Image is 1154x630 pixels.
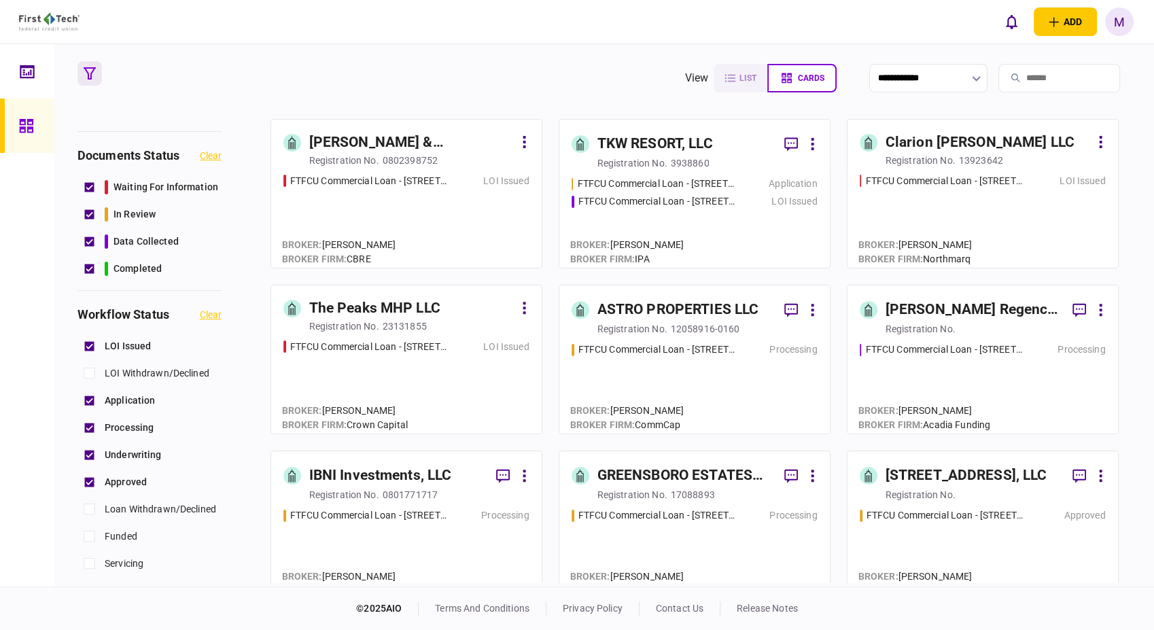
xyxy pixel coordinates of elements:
h3: workflow status [77,309,169,321]
div: © 2025 AIO [356,601,419,616]
span: LOI Issued [105,339,151,353]
a: IBNI Investments, LLCregistration no.0801771717FTFCU Commercial Loan - 6 Uvalde Road Houston TX P... [270,451,542,600]
a: ASTRO PROPERTIES LLCregistration no.12058916-0160FTFCU Commercial Loan - 1650 S Carbon Ave Price ... [559,285,830,434]
span: Broker : [858,405,898,416]
div: 3938860 [671,156,710,170]
span: broker firm : [858,419,924,430]
div: registration no. [597,322,667,336]
div: LOI Issued [483,340,529,354]
button: list [714,64,767,92]
span: Processing [105,421,154,435]
span: Approved [105,475,147,489]
div: FTFCU Commercial Loan - 49 Dennis Lane Clarion PA [865,174,1024,188]
div: [PERSON_NAME] [570,570,738,584]
div: FTFCU Commercial Loan - 6 Uvalde Road Houston TX [290,508,449,523]
span: broker firm : [858,253,924,264]
div: M [1105,7,1134,36]
span: list [739,73,756,83]
span: in review [113,207,156,222]
span: Broker : [858,571,898,582]
div: Processing [769,343,817,357]
div: registration no. [886,154,956,167]
div: [PERSON_NAME] [858,238,973,252]
span: waiting for information [113,180,218,194]
div: registration no. [597,488,667,502]
a: contact us [656,603,703,614]
div: view [685,70,709,86]
span: broker firm : [570,419,635,430]
a: [PERSON_NAME] Regency Partners LLCregistration no.FTFCU Commercial Loan - 6 Dunbar Rd Monticello ... [847,285,1119,434]
a: privacy policy [563,603,623,614]
a: Clarion [PERSON_NAME] LLCregistration no.13923642FTFCU Commercial Loan - 49 Dennis Lane Clarion P... [847,119,1119,268]
div: [PERSON_NAME] & [PERSON_NAME] PROPERTY HOLDINGS, LLC [309,132,514,154]
span: Broker : [282,239,322,250]
span: LOI Withdrawn/Declined [105,366,209,381]
span: Broker : [570,571,610,582]
span: cards [798,73,824,83]
span: Broker : [570,405,610,416]
div: 0801771717 [383,488,438,502]
span: Servicing [105,557,143,571]
div: [PERSON_NAME] [282,404,408,418]
div: registration no. [309,488,379,502]
div: [PERSON_NAME] [570,238,684,252]
div: registration no. [309,319,379,333]
div: Northmarq [858,252,973,266]
div: IBNI Investments, LLC [309,465,452,487]
div: registration no. [886,322,956,336]
div: Processing [769,508,817,523]
div: FTFCU Commercial Loan - 6 Dunbar Rd Monticello NY [865,343,1024,357]
div: 23131855 [383,319,427,333]
img: client company logo [19,13,80,31]
div: FTFCU Commercial Loan - 1402 Boone Street [577,177,736,191]
span: completed [113,262,162,276]
a: TKW RESORT, LLCregistration no.3938860FTFCU Commercial Loan - 1402 Boone StreetApplicationFTFCU C... [559,119,830,268]
div: [PERSON_NAME] Regency Partners LLC [886,299,1062,321]
a: [PERSON_NAME] & [PERSON_NAME] PROPERTY HOLDINGS, LLCregistration no.0802398752FTFCU Commercial Lo... [270,119,542,268]
span: broker firm : [282,253,347,264]
div: Processing [481,508,529,523]
span: Application [105,393,155,408]
span: data collected [113,234,179,249]
span: Loan Withdrawn/Declined [105,502,216,517]
a: [STREET_ADDRESS], LLCregistration no.FTFCU Commercial Loan - 7600 Harpers Green Way Chesterfield ... [847,451,1119,600]
span: Underwriting [105,448,162,462]
div: The Peaks MHP LLC [309,298,440,319]
button: open notifications list [997,7,1026,36]
div: [PERSON_NAME] [858,570,973,584]
span: broker firm : [282,419,347,430]
div: FTFCU Commercial Loan - 513 E Cane Street Wharton TX [290,174,449,188]
div: TKW RESORT, LLC [597,133,713,155]
span: Broker : [282,571,322,582]
div: Acadia Funding [858,418,990,432]
div: 13923642 [959,154,1003,167]
div: FTFCU Commercial Loan - 7600 Harpers Green Way Chesterfield [867,508,1025,523]
span: Broker : [282,405,322,416]
a: terms and conditions [435,603,529,614]
a: The Peaks MHP LLCregistration no.23131855FTFCU Commercial Loan - 6110 N US Hwy 89 Flagstaff AZLOI... [270,285,542,434]
div: 0802398752 [383,154,438,167]
div: FTFCU Commercial Loan - 1650 S Carbon Ave Price UT [578,343,737,357]
span: Broker : [570,239,610,250]
div: Approved [1064,508,1106,523]
div: [PERSON_NAME] [858,404,990,418]
div: FTFCU Commercial Loan - 6110 N US Hwy 89 Flagstaff AZ [290,340,449,354]
div: registration no. [309,154,379,167]
div: [STREET_ADDRESS], LLC [886,465,1047,487]
div: LOI Issued [1060,174,1105,188]
span: broker firm : [570,253,635,264]
div: Processing [1057,343,1105,357]
span: Broker : [858,239,898,250]
a: release notes [737,603,798,614]
button: clear [200,309,222,320]
div: registration no. [886,488,956,502]
div: FTFCU Commercial Loan - 2410 Charleston Highway [578,194,737,209]
span: Funded [105,529,137,544]
button: open adding identity options [1034,7,1097,36]
div: FTFCU Commercial Loan - 1770 Allens Circle Greensboro GA [578,508,737,523]
div: 17088893 [671,488,715,502]
div: Application [769,177,817,191]
div: CBRE [282,252,396,266]
div: Clarion [PERSON_NAME] LLC [886,132,1074,154]
button: clear [200,150,222,161]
